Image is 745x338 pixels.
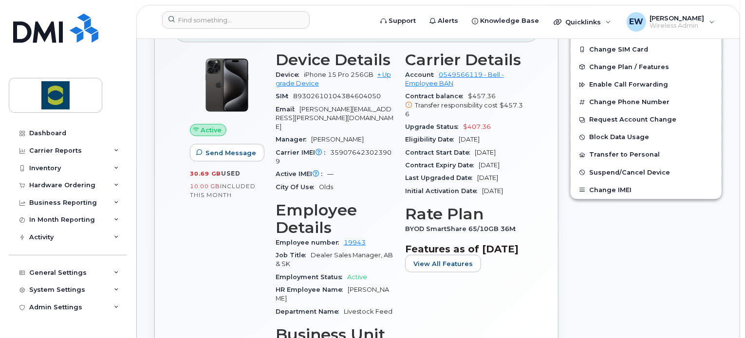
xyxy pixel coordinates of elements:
[198,56,256,114] img: iPhone_15_Pro_Black.png
[571,111,722,128] button: Request Account Change
[276,308,344,315] span: Department Name
[190,144,264,161] button: Send Message
[190,170,221,177] span: 30.69 GB
[304,71,373,78] span: iPhone 15 Pro 256GB
[276,136,311,143] span: Manager
[405,92,468,100] span: Contract balance
[589,63,669,71] span: Change Plan / Features
[405,71,439,78] span: Account
[405,136,459,143] span: Eligibility Date
[589,169,670,176] span: Suspend/Cancel Device
[405,243,523,255] h3: Features as of [DATE]
[571,76,722,93] button: Enable Call Forwarding
[276,149,330,156] span: Carrier IMEI
[276,201,393,236] h3: Employee Details
[571,93,722,111] button: Change Phone Number
[438,16,458,26] span: Alerts
[311,136,364,143] span: [PERSON_NAME]
[162,11,310,29] input: Find something...
[480,16,539,26] span: Knowledge Base
[221,170,241,177] span: used
[405,225,521,232] span: BYOD SmartShare 65/10GB 36M
[479,161,500,169] span: [DATE]
[276,286,348,293] span: HR Employee Name
[620,12,722,32] div: Emilie Wilson
[571,146,722,163] button: Transfer to Personal
[415,102,498,109] span: Transfer responsibility cost
[475,149,496,156] span: [DATE]
[405,149,475,156] span: Contract Start Date
[459,136,480,143] span: [DATE]
[629,16,643,28] span: EW
[276,170,327,178] span: Active IMEI
[276,251,311,259] span: Job Title
[347,273,367,281] span: Active
[413,259,473,268] span: View All Features
[571,41,722,58] button: Change SIM Card
[276,51,393,69] h3: Device Details
[477,174,498,181] span: [DATE]
[276,251,393,267] span: Dealer Sales Manager, AB & SK
[547,12,618,32] div: Quicklinks
[650,22,705,30] span: Wireless Admin
[276,149,391,165] span: 359076423023909
[405,255,481,272] button: View All Features
[344,308,392,315] span: Livestock Feed
[571,58,722,76] button: Change Plan / Features
[389,16,416,26] span: Support
[276,106,393,131] span: [PERSON_NAME][EMAIL_ADDRESS][PERSON_NAME][DOMAIN_NAME]
[405,161,479,169] span: Contract Expiry Date
[571,181,722,199] button: Change IMEI
[276,71,304,78] span: Device
[463,123,491,130] span: $407.36
[190,183,220,190] span: 10.00 GB
[405,187,482,195] span: Initial Activation Date
[319,183,333,191] span: Olds
[405,205,523,223] h3: Rate Plan
[405,102,523,118] span: $457.36
[571,128,722,146] button: Block Data Usage
[405,71,504,87] a: 0549566119 - Bell - Employee BAN
[201,125,222,135] span: Active
[571,164,722,181] button: Suspend/Cancel Device
[589,81,668,89] span: Enable Call Forwarding
[405,51,523,69] h3: Carrier Details
[276,92,293,100] span: SIM
[276,106,299,113] span: Email
[190,182,256,198] span: included this month
[276,239,344,246] span: Employee number
[465,11,546,31] a: Knowledge Base
[344,239,366,246] a: 19943
[650,14,705,22] span: [PERSON_NAME]
[293,92,381,100] span: 89302610104384604050
[405,92,523,119] span: $457.36
[423,11,465,31] a: Alerts
[565,18,601,26] span: Quicklinks
[405,123,463,130] span: Upgrade Status
[482,187,503,195] span: [DATE]
[327,170,334,178] span: —
[205,148,256,158] span: Send Message
[405,174,477,181] span: Last Upgraded Date
[373,11,423,31] a: Support
[276,273,347,281] span: Employment Status
[276,183,319,191] span: City Of Use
